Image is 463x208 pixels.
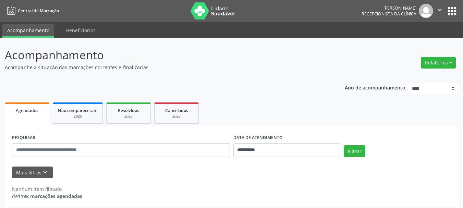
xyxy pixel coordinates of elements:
button: Filtrar [344,145,365,157]
div: 2025 [58,114,98,119]
p: Acompanhe a situação das marcações correntes e finalizadas [5,64,322,71]
span: Cancelados [165,108,188,113]
a: Central de Marcação [5,5,59,16]
img: img [419,4,433,18]
label: PESQUISAR [12,133,35,143]
button: apps [446,5,458,17]
i: keyboard_arrow_down [41,169,49,176]
button:  [433,4,446,18]
span: Recepcionista da clínica [362,11,416,17]
button: Mais filtroskeyboard_arrow_down [12,167,53,179]
span: Resolvidos [118,108,139,113]
a: Beneficiários [61,24,100,36]
div: Nenhum item filtrado [12,185,82,193]
div: [PERSON_NAME] [362,5,416,11]
strong: 1198 marcações agendadas [18,193,82,199]
span: Não compareceram [58,108,98,113]
span: Agendados [16,108,38,113]
div: 2025 [159,114,194,119]
a: Acompanhamento [2,24,54,38]
div: de [12,193,82,200]
button: Relatórios [421,57,456,69]
p: Ano de acompanhamento [345,83,405,91]
div: 2025 [111,114,146,119]
span: Central de Marcação [18,8,59,14]
p: Acompanhamento [5,47,322,64]
label: DATA DE ATENDIMENTO [233,133,283,143]
i:  [436,6,443,14]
